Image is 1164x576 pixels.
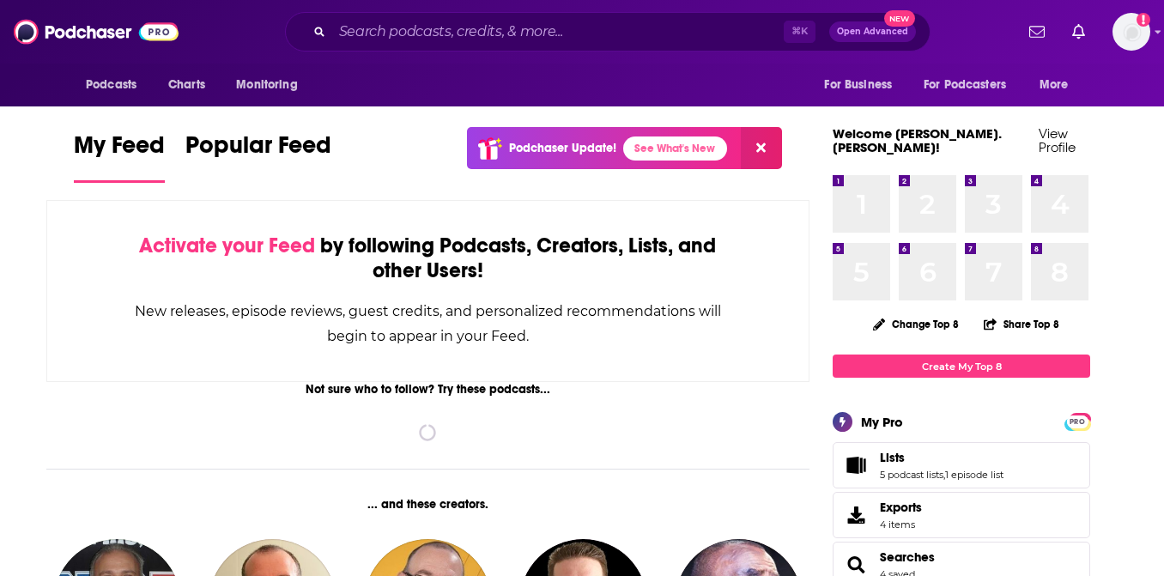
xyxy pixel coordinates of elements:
button: open menu [812,69,913,101]
a: Charts [157,69,215,101]
span: Logged in as heidi.egloff [1112,13,1150,51]
img: Podchaser - Follow, Share and Rate Podcasts [14,15,179,48]
a: Searches [880,549,935,565]
div: New releases, episode reviews, guest credits, and personalized recommendations will begin to appe... [133,299,723,349]
a: Welcome [PERSON_NAME].[PERSON_NAME]! [833,125,1002,155]
span: Charts [168,73,205,97]
span: Popular Feed [185,130,331,170]
a: Create My Top 8 [833,355,1090,378]
button: open menu [912,69,1031,101]
button: Change Top 8 [863,313,969,335]
span: Activate your Feed [139,233,315,258]
a: 1 episode list [945,469,1003,481]
a: Lists [839,453,873,477]
span: Lists [833,442,1090,488]
svg: Add a profile image [1137,13,1150,27]
div: ... and these creators. [46,497,809,512]
button: Share Top 8 [983,307,1060,341]
button: Open AdvancedNew [829,21,916,42]
a: Lists [880,450,1003,465]
span: More [1040,73,1069,97]
span: Lists [880,450,905,465]
span: Monitoring [236,73,297,97]
p: Podchaser Update! [509,141,616,155]
button: Show profile menu [1112,13,1150,51]
a: My Feed [74,130,165,183]
span: My Feed [74,130,165,170]
span: Open Advanced [837,27,908,36]
div: by following Podcasts, Creators, Lists, and other Users! [133,233,723,283]
div: My Pro [861,414,903,430]
span: , [943,469,945,481]
a: Show notifications dropdown [1065,17,1092,46]
span: New [884,10,915,27]
span: 4 items [880,518,922,531]
span: Exports [839,503,873,527]
a: 5 podcast lists [880,469,943,481]
span: PRO [1067,415,1088,428]
button: open menu [224,69,319,101]
span: ⌘ K [784,21,815,43]
a: Exports [833,492,1090,538]
button: open menu [74,69,159,101]
span: For Business [824,73,892,97]
span: For Podcasters [924,73,1006,97]
a: Popular Feed [185,130,331,183]
input: Search podcasts, credits, & more... [332,18,784,45]
a: See What's New [623,136,727,161]
img: User Profile [1112,13,1150,51]
span: Exports [880,500,922,515]
a: PRO [1067,415,1088,427]
button: open menu [1028,69,1090,101]
a: Show notifications dropdown [1022,17,1052,46]
a: View Profile [1039,125,1076,155]
div: Not sure who to follow? Try these podcasts... [46,382,809,397]
span: Podcasts [86,73,136,97]
div: Search podcasts, credits, & more... [285,12,931,52]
